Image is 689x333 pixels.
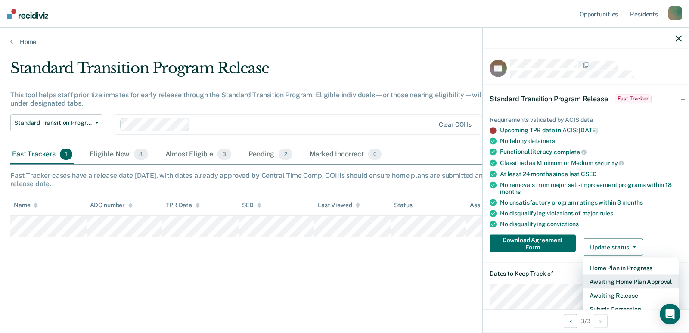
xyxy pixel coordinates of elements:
[500,221,682,228] div: No disqualifying
[164,145,233,164] div: Almost Eligible
[10,91,527,107] div: This tool helps staff prioritize inmates for early release through the Standard Transition Progra...
[668,6,682,20] div: L L
[247,145,294,164] div: Pending
[7,9,48,19] img: Recidiviz
[490,270,682,277] dt: Dates to Keep Track of
[615,94,652,103] span: Fast Tracker
[500,137,682,145] div: No felony
[490,235,579,252] a: Navigate to form link
[583,261,679,275] button: Home Plan in Progress
[166,202,200,209] div: TPR Date
[470,202,510,209] div: Assigned to
[490,94,608,103] span: Standard Transition Program Release
[599,210,613,217] span: rules
[483,85,689,112] div: Standard Transition Program ReleaseFast Tracker
[554,149,587,156] span: complete
[595,159,624,166] span: security
[10,38,679,46] a: Home
[279,149,292,160] span: 2
[318,202,360,209] div: Last Viewed
[500,170,682,177] div: At least 24 months since last
[583,289,679,302] button: Awaiting Release
[564,314,577,328] button: Previous Opportunity
[583,275,679,289] button: Awaiting Home Plan Approval
[622,199,643,206] span: months
[500,181,682,196] div: No removals from major self-improvement programs within 18
[88,145,149,164] div: Eligible Now
[500,148,682,156] div: Functional literacy
[500,199,682,206] div: No unsatisfactory program ratings within 3
[368,149,382,160] span: 0
[217,149,231,160] span: 3
[14,119,92,127] span: Standard Transition Program Release
[439,121,472,128] div: Clear COIIIs
[660,304,680,324] div: Open Intercom Messenger
[10,145,74,164] div: Fast Trackers
[581,170,597,177] span: CSED
[583,302,679,316] button: Submit Correction
[500,159,682,167] div: Classified as Minimum or Medium
[14,202,38,209] div: Name
[528,137,555,144] span: detainers
[10,59,527,84] div: Standard Transition Program Release
[10,171,679,188] div: Fast Tracker cases have a release date [DATE], with dates already approved by Central Time Comp. ...
[594,314,608,328] button: Next Opportunity
[490,116,682,123] div: Requirements validated by ACIS data
[500,210,682,217] div: No disqualifying violations of major
[490,235,576,252] button: Download Agreement Form
[60,149,72,160] span: 1
[90,202,133,209] div: ADC number
[500,188,521,195] span: months
[583,239,643,256] button: Update status
[483,309,689,332] div: 3 / 3
[134,149,148,160] span: 8
[500,127,682,134] div: Upcoming TPR date in ACIS: [DATE]
[308,145,384,164] div: Marked Incorrect
[547,221,579,227] span: convictions
[394,202,413,209] div: Status
[242,202,262,209] div: SED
